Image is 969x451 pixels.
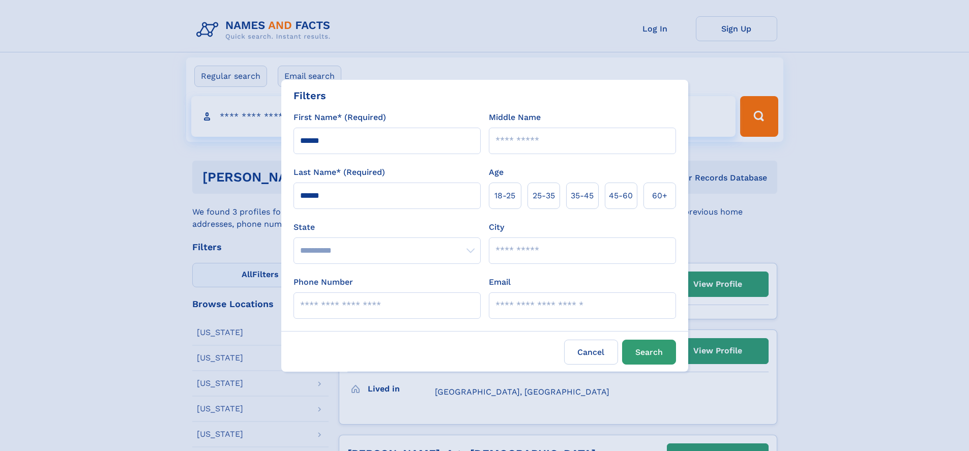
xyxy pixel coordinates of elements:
[293,276,353,288] label: Phone Number
[293,88,326,103] div: Filters
[293,221,481,233] label: State
[622,340,676,365] button: Search
[564,340,618,365] label: Cancel
[652,190,667,202] span: 60+
[489,221,504,233] label: City
[533,190,555,202] span: 25‑35
[489,166,504,178] label: Age
[609,190,633,202] span: 45‑60
[489,276,511,288] label: Email
[293,166,385,178] label: Last Name* (Required)
[293,111,386,124] label: First Name* (Required)
[494,190,515,202] span: 18‑25
[489,111,541,124] label: Middle Name
[571,190,594,202] span: 35‑45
